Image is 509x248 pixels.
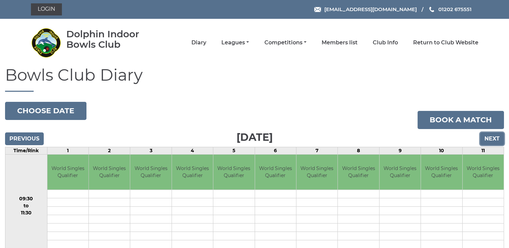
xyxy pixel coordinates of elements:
[429,7,434,12] img: Phone us
[324,6,416,12] span: [EMAIL_ADDRESS][DOMAIN_NAME]
[5,147,47,154] td: Time/Rink
[338,147,379,154] td: 8
[480,132,504,145] input: Next
[89,155,130,190] td: World Singles Qualifier
[296,155,337,190] td: World Singles Qualifier
[421,155,462,190] td: World Singles Qualifier
[221,39,249,46] a: Leagues
[438,6,471,12] span: 01202 675551
[172,155,213,190] td: World Singles Qualifier
[191,39,206,46] a: Diary
[47,155,88,190] td: World Singles Qualifier
[88,147,130,154] td: 2
[31,28,61,58] img: Dolphin Indoor Bowls Club
[5,102,86,120] button: Choose date
[66,29,159,50] div: Dolphin Indoor Bowls Club
[338,155,379,190] td: World Singles Qualifier
[314,5,416,13] a: Email [EMAIL_ADDRESS][DOMAIN_NAME]
[463,155,504,190] td: World Singles Qualifier
[31,3,62,15] a: Login
[428,5,471,13] a: Phone us 01202 675551
[264,39,306,46] a: Competitions
[379,155,421,190] td: World Singles Qualifier
[255,155,296,190] td: World Singles Qualifier
[373,39,398,46] a: Club Info
[213,147,255,154] td: 5
[322,39,358,46] a: Members list
[421,147,462,154] td: 10
[314,7,321,12] img: Email
[5,132,44,145] input: Previous
[413,39,478,46] a: Return to Club Website
[130,147,172,154] td: 3
[5,66,504,92] h1: Bowls Club Diary
[255,147,296,154] td: 6
[130,155,171,190] td: World Singles Qualifier
[379,147,421,154] td: 9
[213,155,254,190] td: World Singles Qualifier
[172,147,213,154] td: 4
[417,111,504,129] a: Book a match
[47,147,88,154] td: 1
[462,147,504,154] td: 11
[296,147,337,154] td: 7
